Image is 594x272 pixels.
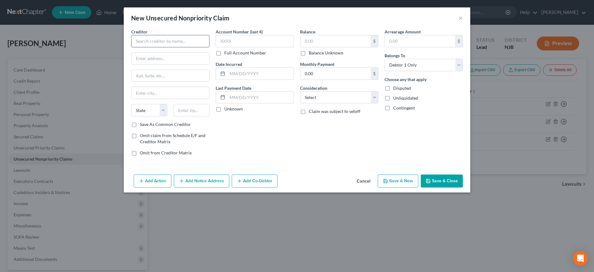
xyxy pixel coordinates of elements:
div: $ [371,68,378,80]
span: Disputed [393,85,411,91]
input: Search creditor by name... [131,35,209,47]
button: Add Co-Debtor [232,175,278,188]
input: MM/DD/YYYY [227,92,294,103]
span: Claim was subject to setoff [309,109,360,114]
span: Unliquidated [393,95,418,101]
label: Date Incurred [216,61,242,67]
div: Open Intercom Messenger [573,251,588,266]
button: Add Action [134,175,171,188]
span: Omit from Creditor Matrix [140,150,192,155]
span: Belongs To [385,53,405,58]
div: New Unsecured Nonpriority Claim [131,14,229,22]
input: 0.00 [300,68,371,80]
button: Save & Close [421,175,463,188]
input: XXXX [216,35,294,47]
label: Save As Common Creditor [140,121,191,127]
button: × [458,14,463,22]
label: Unknown [224,106,243,112]
input: Apt, Suite, etc... [131,70,209,82]
label: Balance [300,28,315,35]
span: Creditor [131,29,148,34]
label: Monthly Payment [300,61,334,67]
label: Full Account Number [224,50,266,56]
div: $ [455,35,463,47]
input: Enter zip... [174,104,210,116]
button: Add Notice Address [174,175,229,188]
input: Enter address... [131,53,209,64]
button: Cancel [352,175,375,188]
div: $ [371,35,378,47]
label: Balance Unknown [309,50,343,56]
span: Contingent [393,105,415,110]
label: Account Number (last 4) [216,28,263,35]
input: 0.00 [385,35,455,47]
label: Choose any that apply [385,76,427,83]
input: 0.00 [300,35,371,47]
label: Arrearage Amount [385,28,421,35]
input: MM/DD/YYYY [227,68,294,80]
label: Consideration [300,85,327,91]
input: Enter city... [131,87,209,99]
span: Omit claim from Schedule E/F and Creditor Matrix [140,133,205,144]
button: Save & New [378,175,418,188]
label: Last Payment Date [216,85,251,91]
